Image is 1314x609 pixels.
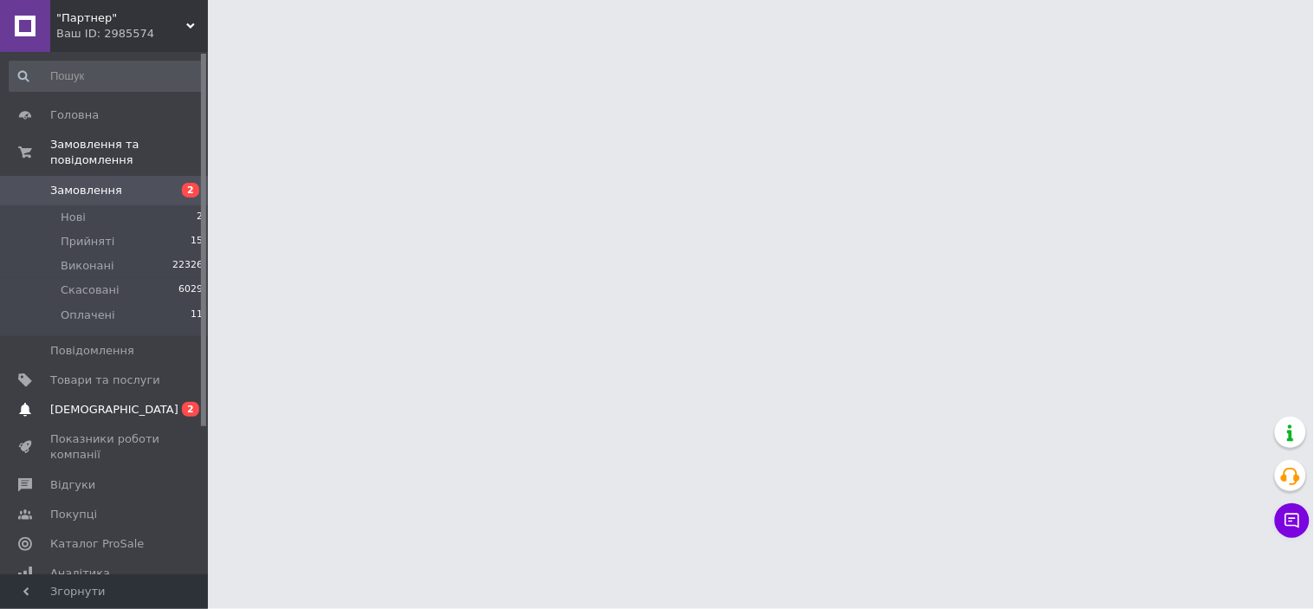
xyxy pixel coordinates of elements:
[50,373,160,388] span: Товари та послуги
[50,183,122,198] span: Замовлення
[1275,503,1310,538] button: Чат з покупцем
[50,477,95,493] span: Відгуки
[56,10,186,26] span: "Партнер"
[50,566,110,581] span: Аналітика
[50,536,144,552] span: Каталог ProSale
[61,308,115,323] span: Оплачені
[50,107,99,123] span: Головна
[61,282,120,298] span: Скасовані
[61,258,114,274] span: Виконані
[197,210,203,225] span: 2
[50,402,178,418] span: [DEMOGRAPHIC_DATA]
[61,234,114,249] span: Прийняті
[182,183,199,198] span: 2
[191,308,203,323] span: 11
[50,431,160,463] span: Показники роботи компанії
[172,258,203,274] span: 22326
[50,137,208,168] span: Замовлення та повідомлення
[191,234,203,249] span: 15
[61,210,86,225] span: Нові
[50,507,97,522] span: Покупці
[178,282,203,298] span: 6029
[182,402,199,417] span: 2
[56,26,208,42] div: Ваш ID: 2985574
[9,61,204,92] input: Пошук
[50,343,134,359] span: Повідомлення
